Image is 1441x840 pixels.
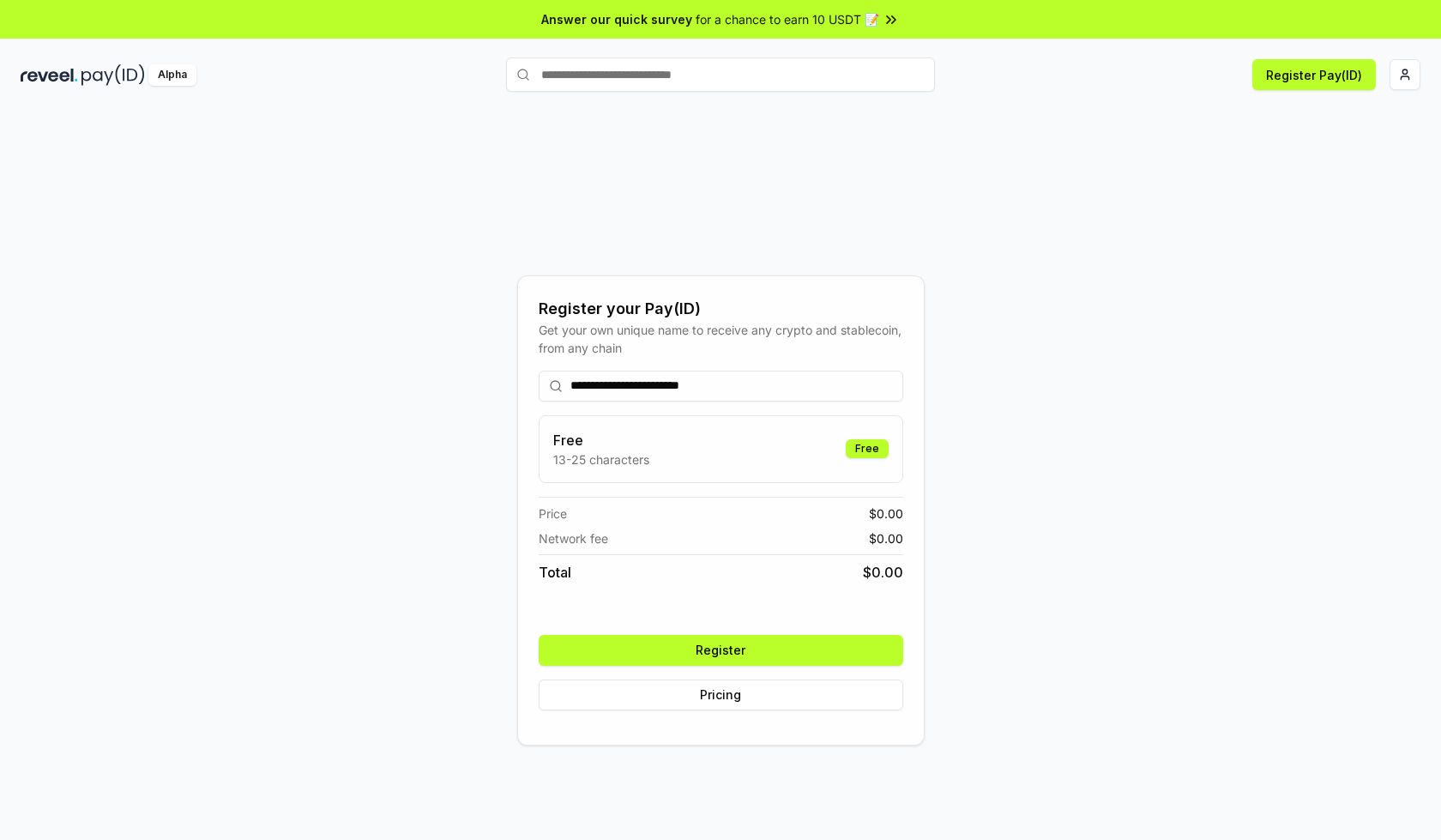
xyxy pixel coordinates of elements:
button: Register Pay(ID) [1252,59,1376,90]
div: Get your own unique name to receive any crypto and stablecoin, from any chain [539,321,903,357]
img: pay_id [81,64,145,86]
span: $ 0.00 [863,562,903,583]
span: Price [539,505,567,523]
div: Free [846,439,889,458]
span: for a chance to earn 10 USDT 📝 [696,10,879,28]
div: Register your Pay(ID) [539,297,903,321]
button: Register [539,635,903,666]
span: $ 0.00 [869,505,903,523]
span: Total [539,562,571,583]
img: reveel_dark [21,64,78,86]
button: Pricing [539,680,903,710]
div: Alpha [148,64,196,86]
span: Answer our quick survey [541,10,692,28]
span: Network fee [539,529,608,547]
span: $ 0.00 [869,529,903,547]
p: 13-25 characters [553,450,649,468]
h3: Free [553,430,649,450]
